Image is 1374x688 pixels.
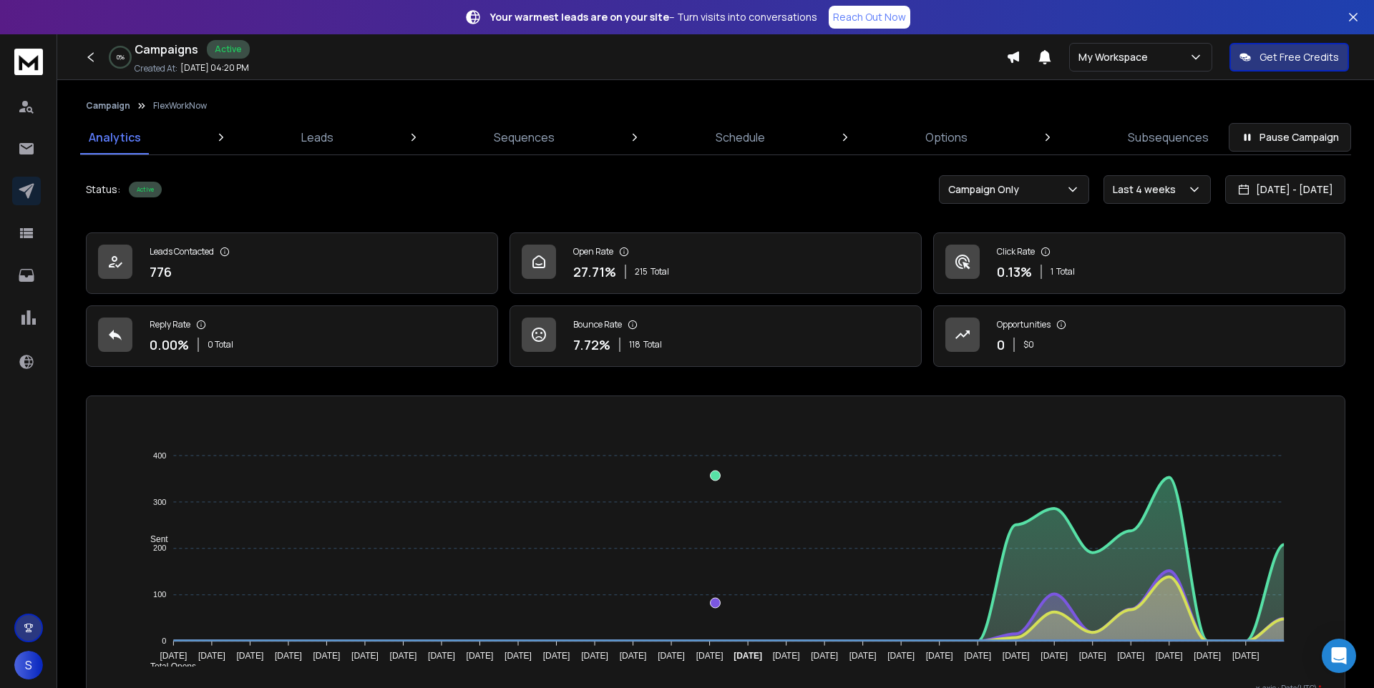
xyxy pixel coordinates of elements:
[14,651,43,679] button: S
[14,49,43,75] img: logo
[573,335,610,355] p: 7.72 %
[198,651,225,661] tspan: [DATE]
[135,41,198,58] h1: Campaigns
[275,651,302,661] tspan: [DATE]
[849,651,877,661] tspan: [DATE]
[925,129,968,146] p: Options
[1119,120,1217,154] a: Subsequences
[153,100,207,112] p: FlexWorkNow
[651,266,669,277] span: Total
[351,651,379,661] tspan: [DATE]
[620,651,647,661] tspan: [DATE]
[313,651,341,661] tspan: [DATE]
[1229,43,1349,72] button: Get Free Credits
[390,651,417,661] tspan: [DATE]
[86,305,498,367] a: Reply Rate0.00%0 Total
[1194,651,1222,661] tspan: [DATE]
[208,339,233,350] p: 0 Total
[117,53,125,62] p: 0 %
[1225,175,1345,204] button: [DATE] - [DATE]
[140,534,168,544] span: Sent
[150,262,172,282] p: 776
[573,246,613,257] p: Open Rate
[150,335,189,355] p: 0.00 %
[573,262,616,282] p: 27.71 %
[153,451,166,460] tspan: 400
[207,40,250,59] div: Active
[494,129,555,146] p: Sequences
[543,651,570,661] tspan: [DATE]
[505,651,532,661] tspan: [DATE]
[135,63,177,74] p: Created At:
[150,246,214,257] p: Leads Contacted
[1023,339,1034,350] p: $ 0
[1118,651,1145,661] tspan: [DATE]
[658,651,686,661] tspan: [DATE]
[696,651,723,661] tspan: [DATE]
[643,339,662,350] span: Total
[812,651,839,661] tspan: [DATE]
[829,6,910,29] a: Reach Out Now
[510,232,922,294] a: Open Rate27.71%215Total
[707,120,774,154] a: Schedule
[1229,123,1351,152] button: Pause Campaign
[180,62,249,74] p: [DATE] 04:20 PM
[1156,651,1183,661] tspan: [DATE]
[635,266,648,277] span: 215
[1322,639,1356,673] div: Open Intercom Messenger
[917,120,976,154] a: Options
[948,182,1025,197] p: Campaign Only
[510,305,922,367] a: Bounce Rate7.72%118Total
[888,651,915,661] tspan: [DATE]
[1051,266,1053,277] span: 1
[153,498,166,506] tspan: 300
[1128,129,1209,146] p: Subsequences
[1079,651,1106,661] tspan: [DATE]
[160,651,187,661] tspan: [DATE]
[734,651,763,661] tspan: [DATE]
[716,129,765,146] p: Schedule
[150,319,190,330] p: Reply Rate
[997,319,1051,330] p: Opportunities
[140,662,196,672] span: Total Opens
[926,651,953,661] tspan: [DATE]
[933,232,1345,294] a: Click Rate0.13%1Total
[153,544,166,552] tspan: 200
[490,10,669,24] strong: Your warmest leads are on your site
[301,129,333,146] p: Leads
[1259,50,1339,64] p: Get Free Credits
[237,651,264,661] tspan: [DATE]
[1003,651,1030,661] tspan: [DATE]
[162,637,167,645] tspan: 0
[1041,651,1068,661] tspan: [DATE]
[89,129,141,146] p: Analytics
[629,339,640,350] span: 118
[86,100,130,112] button: Campaign
[129,182,162,197] div: Active
[467,651,494,661] tspan: [DATE]
[1113,182,1181,197] p: Last 4 weeks
[485,120,563,154] a: Sequences
[997,246,1035,257] p: Click Rate
[997,262,1032,282] p: 0.13 %
[1056,266,1075,277] span: Total
[965,651,992,661] tspan: [DATE]
[153,590,166,599] tspan: 100
[293,120,342,154] a: Leads
[773,651,800,661] tspan: [DATE]
[490,10,817,24] p: – Turn visits into conversations
[933,305,1345,367] a: Opportunities0$0
[1232,651,1259,661] tspan: [DATE]
[1078,50,1154,64] p: My Workspace
[581,651,608,661] tspan: [DATE]
[428,651,455,661] tspan: [DATE]
[86,182,120,197] p: Status:
[86,232,498,294] a: Leads Contacted776
[833,10,906,24] p: Reach Out Now
[573,319,622,330] p: Bounce Rate
[997,335,1005,355] p: 0
[80,120,150,154] a: Analytics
